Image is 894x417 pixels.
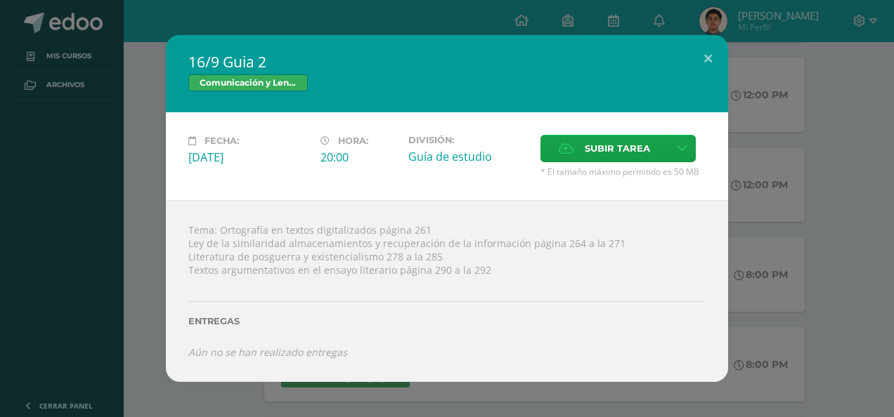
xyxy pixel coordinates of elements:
span: Hora: [338,135,368,146]
span: Fecha: [205,135,239,146]
label: División: [408,135,529,145]
i: Aún no se han realizado entregas [188,345,347,359]
span: Comunicación y Lenguaje [188,74,308,91]
h2: 16/9 Guia 2 [188,52,706,72]
div: Tema: Ortografía en textos digitalizados página 261 Ley de la similaridad almacenamientos y recup... [166,200,728,382]
div: [DATE] [188,150,309,165]
span: Subir tarea [585,135,650,161]
div: 20:00 [320,150,397,165]
span: * El tamaño máximo permitido es 50 MB [540,166,706,178]
label: Entregas [188,316,706,326]
button: Close (Esc) [688,35,728,83]
div: Guía de estudio [408,149,529,164]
